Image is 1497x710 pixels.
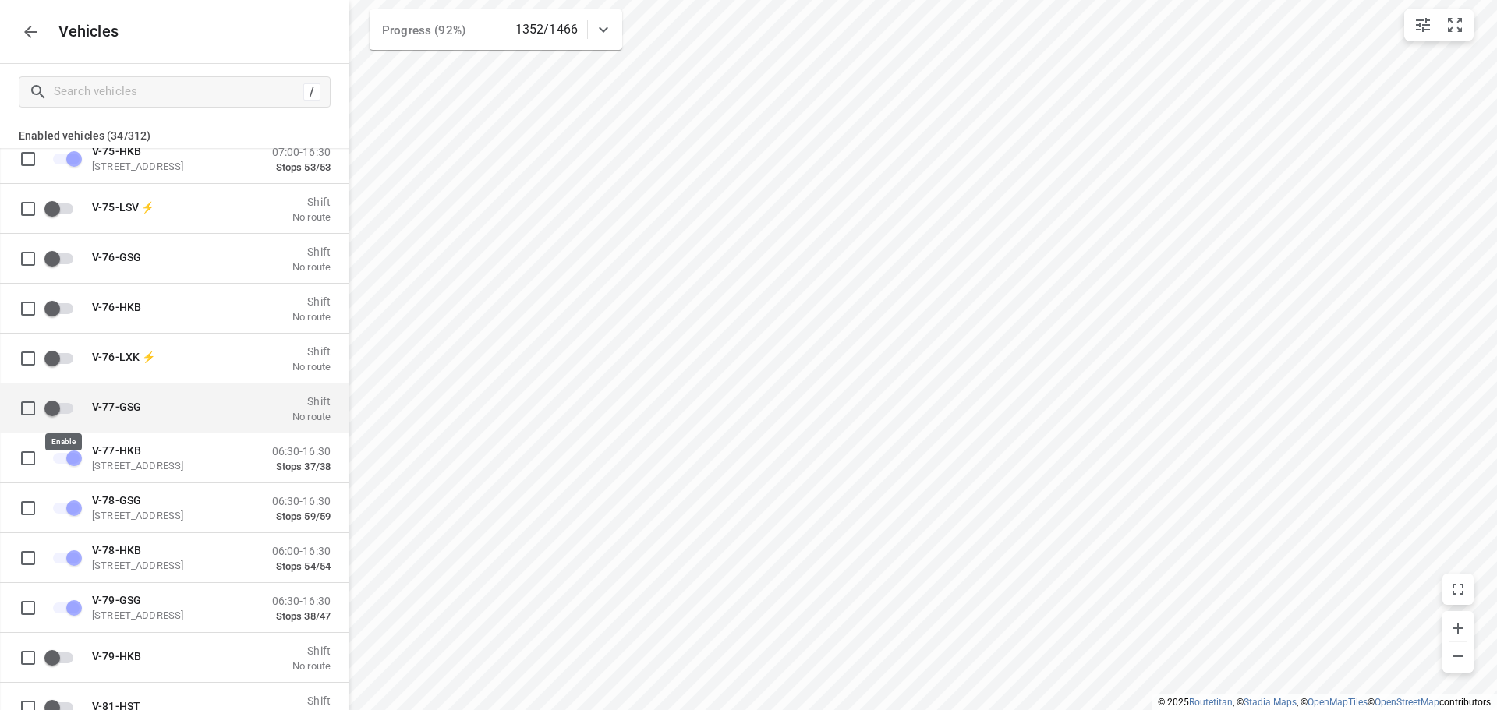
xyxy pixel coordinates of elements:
[292,694,331,706] p: Shift
[292,195,331,207] p: Shift
[1158,697,1491,708] li: © 2025 , © , © © contributors
[1189,697,1233,708] a: Routetitan
[292,310,331,323] p: No route
[382,23,465,37] span: Progress (92%)
[44,443,83,472] span: Unable to disable vehicles which started their route
[272,560,331,572] p: Stops 54/54
[92,144,141,157] span: V-75-HKB
[92,609,248,621] p: [STREET_ADDRESS]
[292,659,331,672] p: No route
[92,300,141,313] span: V-76-HKB
[272,594,331,606] p: 06:30-16:30
[515,20,578,39] p: 1352/1466
[1439,9,1470,41] button: Fit zoom
[44,592,83,622] span: Unable to disable vehicles which started their route
[292,394,331,407] p: Shift
[92,250,141,263] span: V-76-GSG
[292,644,331,656] p: Shift
[44,143,83,173] span: Unable to disable vehicles which started their route
[292,410,331,422] p: No route
[272,609,331,622] p: Stops 38/47
[44,243,83,273] span: Enable
[92,160,248,172] p: [STREET_ADDRESS]
[272,494,331,507] p: 06:30-16:30
[272,460,331,472] p: Stops 37/38
[92,543,141,556] span: V-78-HKB
[272,161,331,173] p: Stops 53/53
[92,593,141,606] span: V-79-GSG
[92,649,141,662] span: V-79-HKB
[292,360,331,373] p: No route
[370,9,622,50] div: Progress (92%)1352/1466
[92,559,248,571] p: [STREET_ADDRESS]
[292,295,331,307] p: Shift
[92,400,141,412] span: V-77-GSG
[1404,9,1474,41] div: small contained button group
[272,544,331,556] p: 06:00-16:30
[1308,697,1368,708] a: OpenMapTiles
[44,193,83,223] span: Enable
[272,145,331,157] p: 07:00-16:30
[54,79,303,104] input: Search vehicles
[92,443,141,456] span: V-77-HKB
[44,642,83,672] span: Enable
[292,260,331,273] p: No route
[92,459,248,472] p: [STREET_ADDRESS]
[92,493,141,506] span: V-78-GSG
[292,210,331,223] p: No route
[1407,9,1439,41] button: Map settings
[44,542,83,572] span: Unable to disable vehicles which started their route
[1244,697,1297,708] a: Stadia Maps
[92,350,155,362] span: V-76-LXK ⚡
[92,200,154,213] span: V-75-LSV ⚡
[44,293,83,323] span: Enable
[44,493,83,522] span: Unable to disable vehicles which started their route
[292,245,331,257] p: Shift
[46,23,119,41] p: Vehicles
[272,510,331,522] p: Stops 59/59
[44,343,83,373] span: Enable
[1375,697,1439,708] a: OpenStreetMap
[272,444,331,457] p: 06:30-16:30
[292,344,331,357] p: Shift
[303,83,320,101] div: /
[92,509,248,521] p: [STREET_ADDRESS]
